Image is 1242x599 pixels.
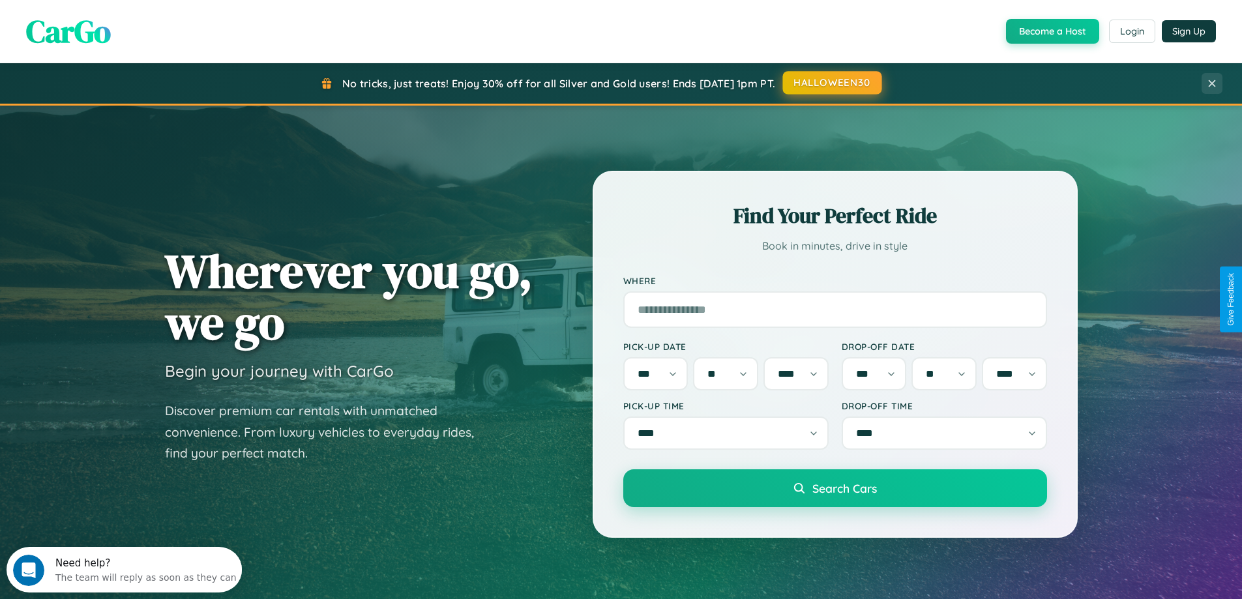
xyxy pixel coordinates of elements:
[623,400,829,411] label: Pick-up Time
[26,10,111,53] span: CarGo
[165,245,533,348] h1: Wherever you go, we go
[5,5,243,41] div: Open Intercom Messenger
[783,71,882,95] button: HALLOWEEN30
[842,341,1047,352] label: Drop-off Date
[812,481,877,495] span: Search Cars
[623,341,829,352] label: Pick-up Date
[623,201,1047,230] h2: Find Your Perfect Ride
[623,469,1047,507] button: Search Cars
[49,11,230,22] div: Need help?
[13,555,44,586] iframe: Intercom live chat
[1226,273,1235,326] div: Give Feedback
[342,77,775,90] span: No tricks, just treats! Enjoy 30% off for all Silver and Gold users! Ends [DATE] 1pm PT.
[7,547,242,592] iframe: Intercom live chat discovery launcher
[1162,20,1216,42] button: Sign Up
[1006,19,1099,44] button: Become a Host
[1109,20,1155,43] button: Login
[623,275,1047,286] label: Where
[49,22,230,35] div: The team will reply as soon as they can
[165,400,491,464] p: Discover premium car rentals with unmatched convenience. From luxury vehicles to everyday rides, ...
[165,361,394,381] h3: Begin your journey with CarGo
[623,237,1047,256] p: Book in minutes, drive in style
[842,400,1047,411] label: Drop-off Time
